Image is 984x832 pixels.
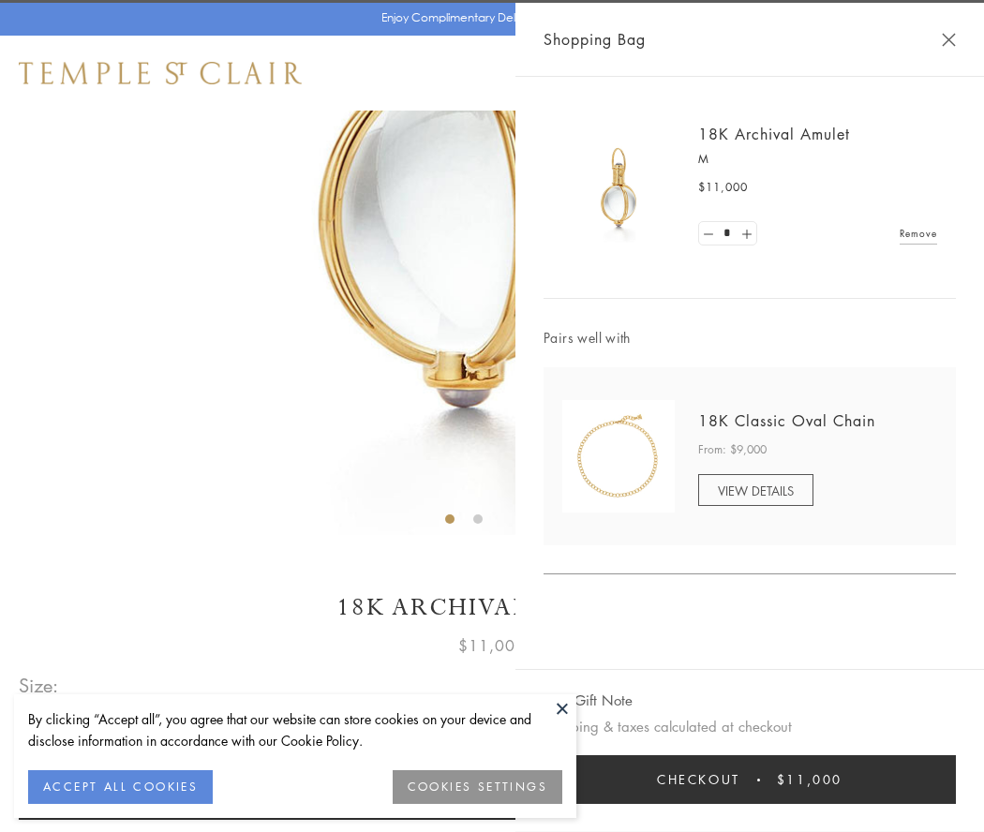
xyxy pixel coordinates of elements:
[657,769,740,790] span: Checkout
[698,474,813,506] a: VIEW DETAILS
[562,400,675,513] img: N88865-OV18
[19,591,965,624] h1: 18K Archival Amulet
[28,770,213,804] button: ACCEPT ALL COOKIES
[28,708,562,751] div: By clicking “Accept all”, you agree that our website can store cookies on your device and disclos...
[698,150,937,169] p: M
[544,327,956,349] span: Pairs well with
[698,410,875,431] a: 18K Classic Oval Chain
[942,33,956,47] button: Close Shopping Bag
[458,633,526,658] span: $11,000
[393,770,562,804] button: COOKIES SETTINGS
[544,715,956,738] p: Shipping & taxes calculated at checkout
[718,482,794,499] span: VIEW DETAILS
[381,8,594,27] p: Enjoy Complimentary Delivery & Returns
[737,222,755,245] a: Set quantity to 2
[19,670,60,701] span: Size:
[699,222,718,245] a: Set quantity to 0
[544,755,956,804] button: Checkout $11,000
[698,124,850,144] a: 18K Archival Amulet
[544,689,633,712] button: Add Gift Note
[19,62,302,84] img: Temple St. Clair
[900,223,937,244] a: Remove
[562,131,675,244] img: 18K Archival Amulet
[544,27,646,52] span: Shopping Bag
[777,769,842,790] span: $11,000
[698,440,767,459] span: From: $9,000
[698,178,748,197] span: $11,000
